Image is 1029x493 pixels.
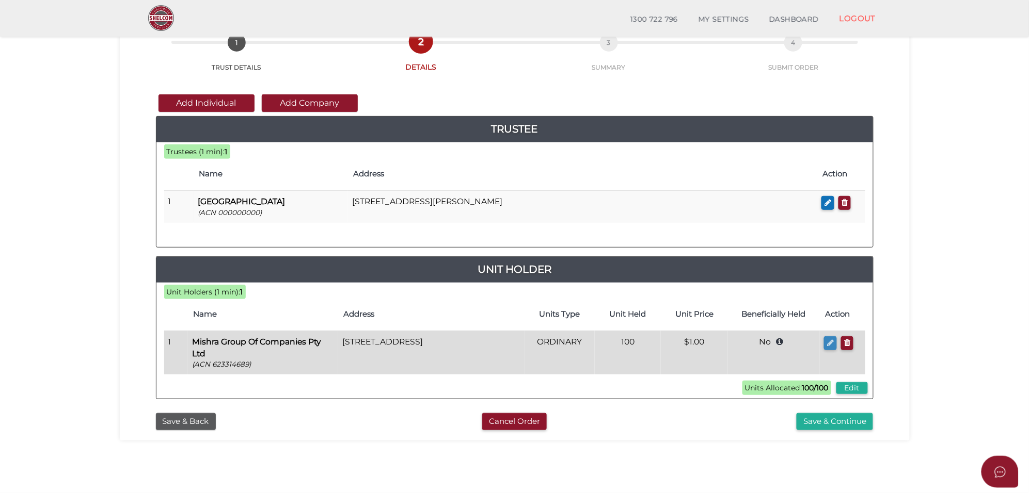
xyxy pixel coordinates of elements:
b: 1 [241,287,243,297]
td: [STREET_ADDRESS] [338,331,525,374]
td: No [728,331,820,374]
a: DASHBOARD [759,9,829,30]
td: ORDINARY [525,331,595,374]
h4: Units Type [530,310,590,319]
td: [STREET_ADDRESS][PERSON_NAME] [348,191,817,223]
h4: Unit Held [600,310,656,319]
button: Cancel Order [482,413,547,430]
span: Unit Holders (1 min): [167,287,241,297]
button: Edit [836,382,868,394]
button: Add Individual [159,94,255,112]
h4: Name [199,170,343,178]
span: 2 [412,32,430,51]
a: 2DETAILS [328,44,514,72]
td: 1 [164,191,194,223]
h4: Address [353,170,812,178]
span: Units Allocated: [742,381,831,395]
b: [GEOGRAPHIC_DATA] [198,196,285,206]
button: Save & Continue [797,413,873,430]
a: Trustee [156,121,873,137]
a: LOGOUT [829,8,886,29]
h4: Name [193,310,334,319]
button: Open asap [981,456,1019,488]
a: 4SUBMIT ORDER [703,45,883,72]
h4: Action [825,310,860,319]
a: 3SUMMARY [514,45,703,72]
button: Add Company [262,94,358,112]
td: 100 [595,331,661,374]
b: 100/100 [802,383,829,392]
span: 1 [228,34,246,52]
td: 1 [164,331,188,374]
span: 3 [600,34,618,52]
b: 1 [225,147,228,156]
h4: Action [822,170,860,178]
a: 1300 722 796 [620,9,688,30]
td: $1.00 [661,331,727,374]
p: (ACN 623314689) [192,359,335,369]
span: 4 [784,34,802,52]
b: Mishra Group Of Companies Pty Ltd [192,337,321,358]
span: Trustees (1 min): [167,147,225,156]
a: 1TRUST DETAILS [146,45,328,72]
button: Save & Back [156,413,216,430]
h4: Address [343,310,519,319]
h4: Beneficially Held [733,310,815,319]
a: Unit Holder [156,261,873,277]
p: (ACN 000000000) [198,208,344,218]
h4: Unit Price [666,310,722,319]
a: MY SETTINGS [688,9,759,30]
